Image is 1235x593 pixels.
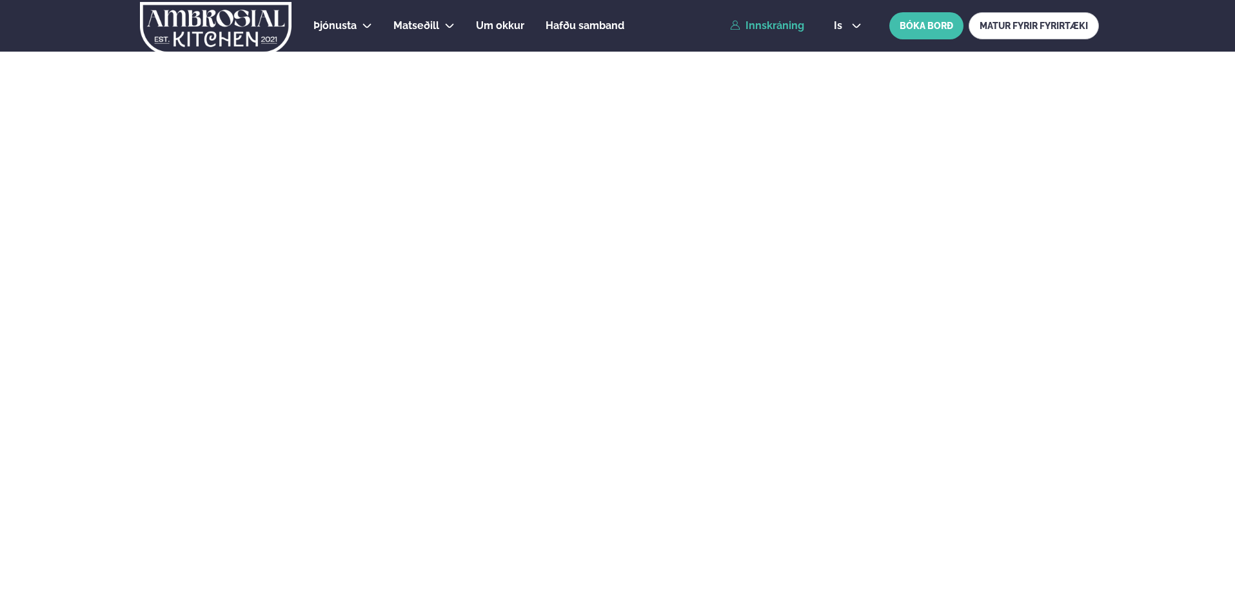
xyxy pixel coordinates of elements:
[313,18,357,34] a: Þjónusta
[730,20,804,32] a: Innskráning
[889,12,963,39] button: BÓKA BORÐ
[393,18,439,34] a: Matseðill
[834,21,846,31] span: is
[313,19,357,32] span: Þjónusta
[824,21,872,31] button: is
[546,18,624,34] a: Hafðu samband
[476,19,524,32] span: Um okkur
[139,2,293,55] img: logo
[39,485,306,516] p: Ef eitthvað sameinar fólk, þá er [PERSON_NAME] matarferðalag.
[39,361,306,469] h2: Velkomin á Ambrosial kitchen!
[546,19,624,32] span: Hafðu samband
[393,19,439,32] span: Matseðill
[476,18,524,34] a: Um okkur
[969,12,1099,39] a: MATUR FYRIR FYRIRTÆKI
